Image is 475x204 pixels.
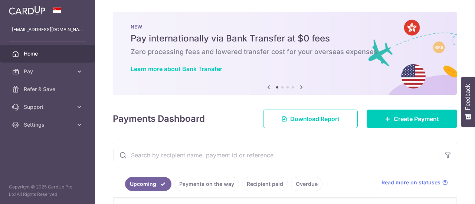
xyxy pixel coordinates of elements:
[465,84,471,110] span: Feedback
[24,103,73,111] span: Support
[291,177,322,191] a: Overdue
[113,112,205,126] h4: Payments Dashboard
[24,50,73,57] span: Home
[24,121,73,128] span: Settings
[113,143,439,167] input: Search by recipient name, payment id or reference
[461,77,475,127] button: Feedback - Show survey
[131,24,439,30] p: NEW
[131,65,222,73] a: Learn more about Bank Transfer
[174,177,239,191] a: Payments on the way
[290,114,340,123] span: Download Report
[131,47,439,56] h6: Zero processing fees and lowered transfer cost for your overseas expenses
[113,12,457,95] img: Bank transfer banner
[24,68,73,75] span: Pay
[131,33,439,44] h5: Pay internationally via Bank Transfer at $0 fees
[367,110,457,128] a: Create Payment
[381,179,448,186] a: Read more on statuses
[125,177,171,191] a: Upcoming
[12,26,83,33] p: [EMAIL_ADDRESS][DOMAIN_NAME]
[242,177,288,191] a: Recipient paid
[24,86,73,93] span: Refer & Save
[394,114,439,123] span: Create Payment
[263,110,358,128] a: Download Report
[381,179,440,186] span: Read more on statuses
[9,6,45,15] img: CardUp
